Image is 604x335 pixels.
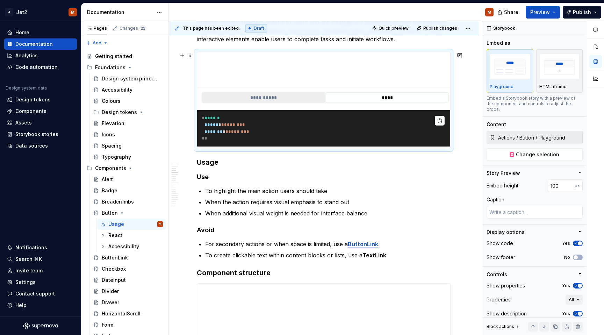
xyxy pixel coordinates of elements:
div: Properties [487,296,511,303]
button: Contact support [4,288,77,299]
div: Content [487,121,506,128]
a: Settings [4,277,77,288]
a: DateInput [91,275,166,286]
button: Share [494,6,523,19]
div: Usage [108,221,124,228]
div: Show description [487,310,527,317]
div: Drawer [102,299,119,306]
button: JJet2M [1,5,80,20]
a: UsageM [97,219,166,230]
div: Spacing [102,142,122,149]
button: Preview [526,6,560,19]
div: Jet2 [16,9,27,16]
div: DateInput [102,277,126,284]
div: Show footer [487,254,515,261]
strong: TextLink [362,252,386,259]
a: ButtonLink [348,241,378,248]
p: When additional visual weight is needed for interface balance [205,209,451,218]
svg: Supernova Logo [23,322,58,329]
a: Icons [91,129,166,140]
a: Accessibility [91,84,166,95]
span: Publish changes [423,26,457,31]
div: Icons [102,131,115,138]
span: Change selection [516,151,559,158]
div: M [488,9,491,15]
span: Quick preview [379,26,409,31]
div: Code automation [15,64,58,71]
a: Documentation [4,38,77,50]
div: Display options [487,229,525,236]
div: Getting started [95,53,132,60]
div: Foundations [95,64,125,71]
button: Publish changes [415,23,460,33]
div: Accessibility [108,243,139,250]
div: Analytics [15,52,38,59]
h4: Avoid [197,226,451,234]
span: Share [504,9,518,16]
div: HorizontalScroll [102,310,141,317]
span: All [569,297,574,302]
button: Notifications [4,242,77,253]
a: React [97,230,166,241]
a: Assets [4,117,77,128]
div: Help [15,302,27,309]
a: Design tokens [4,94,77,105]
div: Design tokens [15,96,51,103]
span: Add [93,40,101,46]
div: Documentation [87,9,153,16]
div: ButtonLink [102,254,128,261]
div: Foundations [84,62,166,73]
input: Auto [548,179,575,192]
a: Form [91,319,166,330]
div: Block actions [487,324,514,329]
div: Alert [102,176,113,183]
a: Components [4,106,77,117]
div: Search ⌘K [15,256,42,263]
div: Checkbox [102,265,126,272]
div: Changes [120,26,146,31]
a: Alert [91,174,166,185]
a: Spacing [91,140,166,151]
a: Divider [91,286,166,297]
button: Story Preview [487,170,583,177]
span: Publish [573,9,591,16]
button: Publish [563,6,601,19]
div: Caption [487,196,504,203]
div: Show properties [487,282,525,289]
div: M [159,221,161,228]
label: Yes [562,283,570,288]
div: Components [95,165,126,172]
div: React [108,232,122,239]
div: Design tokens [91,107,166,118]
div: Components [84,163,166,174]
div: Divider [102,288,119,295]
button: placeholderHTML iframe [536,49,583,93]
a: Design system principles [91,73,166,84]
span: Draft [254,26,264,31]
h3: Component structure [197,268,451,278]
span: This page has been edited. [183,26,240,31]
div: Elevation [102,120,124,127]
label: Yes [562,241,570,246]
a: Badge [91,185,166,196]
a: Analytics [4,50,77,61]
div: Notifications [15,244,47,251]
div: Breadcrumbs [102,198,134,205]
button: Quick preview [370,23,412,33]
a: Colours [91,95,166,107]
a: Drawer [91,297,166,308]
div: Pages [87,26,107,31]
p: To highlight the main action users should take [205,187,451,195]
h3: Usage [197,157,451,167]
a: Code automation [4,62,77,73]
button: All [566,295,583,305]
div: Badge [102,187,117,194]
button: Change selection [487,148,583,161]
label: No [564,255,570,260]
label: Yes [562,311,570,316]
div: Design system data [6,85,47,91]
div: Embed a Storybook story with a preview of the component and controls to adjust the props. [487,95,583,112]
div: Show code [487,240,513,247]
